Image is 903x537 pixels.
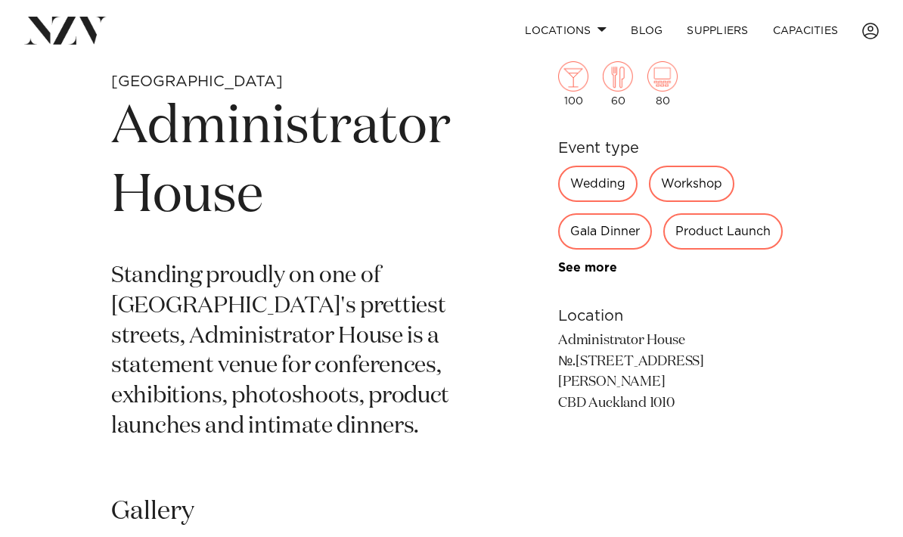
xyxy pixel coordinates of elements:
div: Product Launch [663,213,783,250]
p: Administrator House №.[STREET_ADDRESS][PERSON_NAME] CBD Auckland 1010 [558,331,792,415]
img: theatre.png [647,61,678,92]
div: Workshop [649,166,734,202]
div: Wedding [558,166,638,202]
h1: Administrator House [111,93,451,231]
div: 100 [558,61,588,107]
p: Standing proudly on one of [GEOGRAPHIC_DATA]'s prettiest streets, Administrator House is a statem... [111,262,451,442]
div: 80 [647,61,678,107]
a: Locations [513,14,619,47]
div: Gala Dinner [558,213,652,250]
h2: Gallery [111,495,194,529]
a: SUPPLIERS [675,14,760,47]
h6: Event type [558,137,792,160]
div: 60 [603,61,633,107]
small: [GEOGRAPHIC_DATA] [111,74,283,89]
h6: Location [558,305,792,327]
a: Capacities [761,14,851,47]
img: dining.png [603,61,633,92]
img: cocktail.png [558,61,588,92]
img: nzv-logo.png [24,17,107,44]
a: BLOG [619,14,675,47]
